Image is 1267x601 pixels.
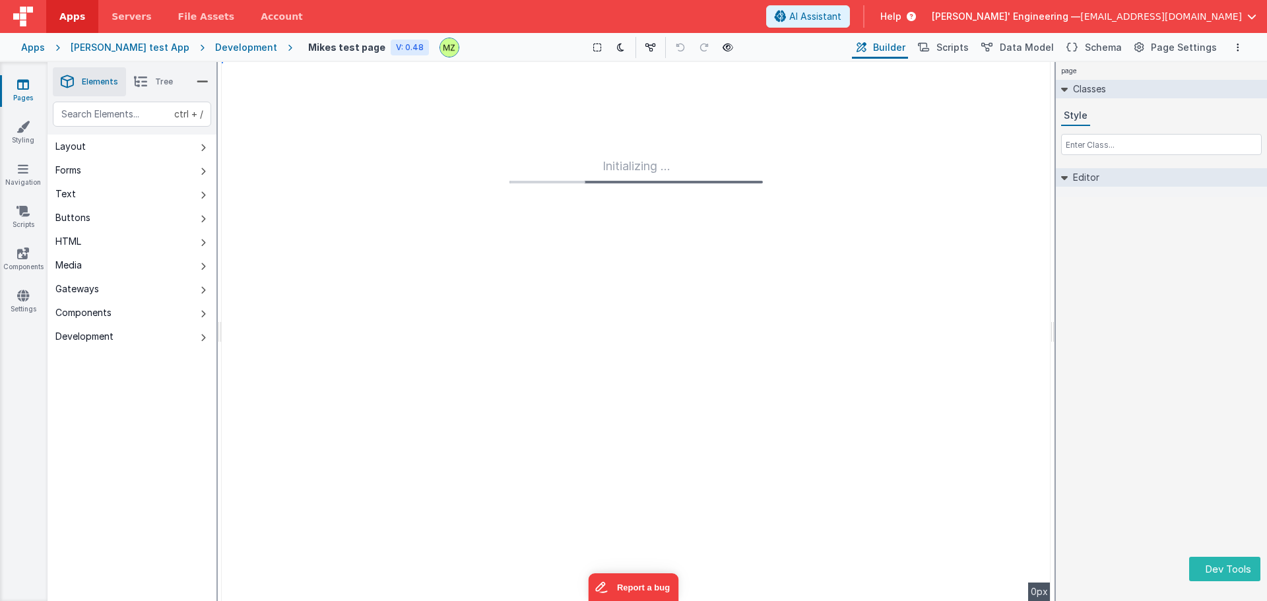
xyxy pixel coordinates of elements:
button: Layout [48,135,216,158]
span: Builder [873,41,905,54]
button: Options [1230,40,1246,55]
span: AI Assistant [789,10,841,23]
span: Tree [155,77,173,87]
div: Media [55,259,82,272]
button: [PERSON_NAME]' Engineering — [EMAIL_ADDRESS][DOMAIN_NAME] [932,10,1256,23]
div: Layout [55,140,86,153]
span: Scripts [936,41,969,54]
iframe: Marker.io feedback button [589,573,679,601]
button: Page Settings [1130,36,1219,59]
img: e6f0a7b3287e646a671e5b5b3f58e766 [440,38,459,57]
button: Forms [48,158,216,182]
div: HTML [55,235,81,248]
button: Components [48,301,216,325]
div: Apps [21,41,45,54]
button: Gateways [48,277,216,301]
button: Style [1061,106,1090,126]
div: V: 0.48 [391,40,429,55]
input: Enter Class... [1061,134,1262,155]
div: Forms [55,164,81,177]
div: Buttons [55,211,90,224]
span: Apps [59,10,85,23]
div: Initializing ... [509,157,763,183]
span: Help [880,10,901,23]
h2: Classes [1068,80,1106,98]
button: Dev Tools [1189,557,1260,581]
div: --> [222,62,1051,601]
button: Buttons [48,206,216,230]
span: Data Model [1000,41,1054,54]
span: [PERSON_NAME]' Engineering — [932,10,1080,23]
span: Servers [112,10,151,23]
button: Data Model [977,36,1056,59]
button: Scripts [913,36,971,59]
span: File Assets [178,10,235,23]
h4: Mikes test page [308,42,385,52]
button: Builder [852,36,908,59]
div: Text [55,187,76,201]
div: Development [55,330,114,343]
div: ctrl [174,108,189,121]
span: Page Settings [1151,41,1217,54]
button: HTML [48,230,216,253]
span: [EMAIL_ADDRESS][DOMAIN_NAME] [1080,10,1242,23]
span: + / [174,102,203,127]
button: Text [48,182,216,206]
button: Media [48,253,216,277]
div: Development [215,41,277,54]
div: Gateways [55,282,99,296]
button: Development [48,325,216,348]
h4: page [1056,62,1082,80]
span: Elements [82,77,118,87]
h2: Editor [1068,168,1099,187]
div: [PERSON_NAME] test App [71,41,189,54]
input: Search Elements... [53,102,211,127]
span: Schema [1085,41,1122,54]
div: 0px [1028,583,1051,601]
button: AI Assistant [766,5,850,28]
button: Schema [1062,36,1124,59]
div: Components [55,306,112,319]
